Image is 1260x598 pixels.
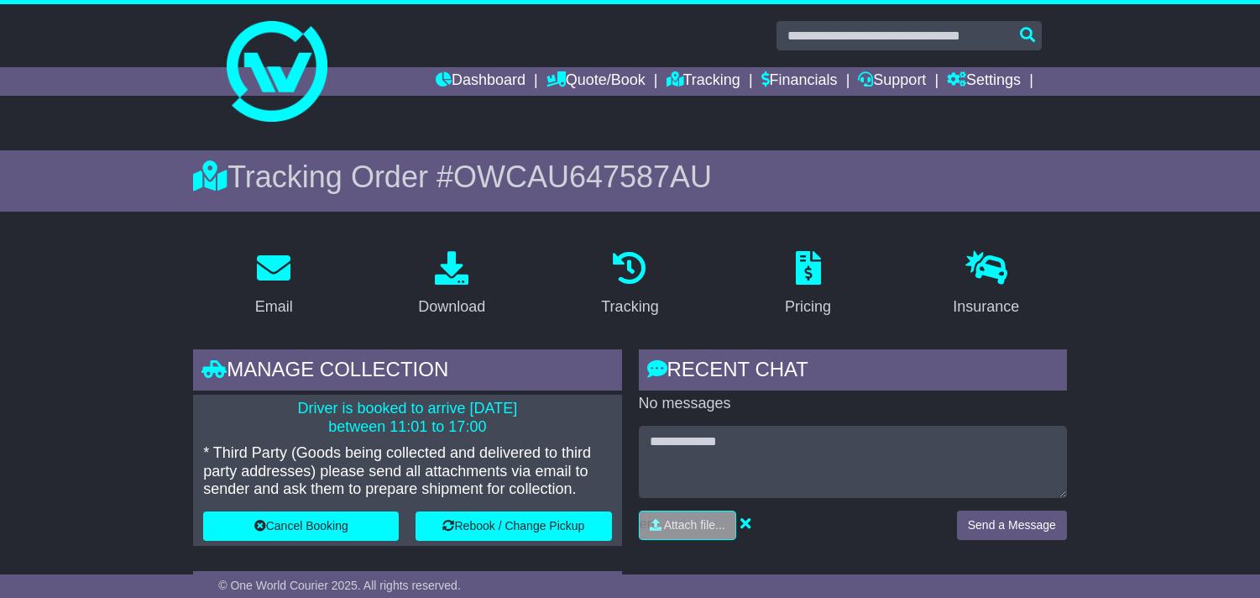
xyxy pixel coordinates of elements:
[453,160,712,194] span: OWCAU647587AU
[957,511,1067,540] button: Send a Message
[858,67,926,96] a: Support
[639,349,1067,395] div: RECENT CHAT
[942,245,1030,324] a: Insurance
[203,400,611,436] p: Driver is booked to arrive [DATE] between 11:01 to 17:00
[193,159,1067,195] div: Tracking Order #
[436,67,525,96] a: Dashboard
[193,349,621,395] div: Manage collection
[601,296,658,318] div: Tracking
[203,511,399,541] button: Cancel Booking
[639,395,1067,413] p: No messages
[947,67,1021,96] a: Settings
[761,67,838,96] a: Financials
[218,579,461,592] span: © One World Courier 2025. All rights reserved.
[785,296,831,318] div: Pricing
[416,511,611,541] button: Rebook / Change Pickup
[407,245,496,324] a: Download
[774,245,842,324] a: Pricing
[203,444,611,499] p: * Third Party (Goods being collected and delivered to third party addresses) please send all atta...
[667,67,740,96] a: Tracking
[590,245,669,324] a: Tracking
[546,67,646,96] a: Quote/Book
[953,296,1019,318] div: Insurance
[255,296,293,318] div: Email
[244,245,304,324] a: Email
[418,296,485,318] div: Download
